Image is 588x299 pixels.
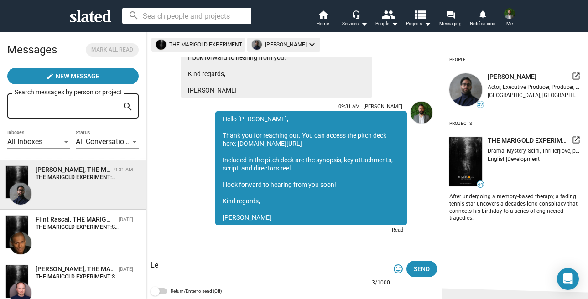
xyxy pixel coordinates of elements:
button: Services [339,9,371,29]
div: Hello [PERSON_NAME], Thank you for reaching out. You can access the pitch deck here: [DOMAIN_NAME... [215,111,407,225]
mat-icon: arrow_drop_down [359,18,369,29]
div: Read [215,225,407,237]
button: New Message [7,68,139,84]
img: THE MARIGOLD EXPERIMENT [6,216,28,248]
span: Drama, Mystery, Sci-fi, Thriller [488,148,559,154]
a: Notifications [467,9,499,29]
div: People [375,18,398,29]
mat-icon: search [122,100,133,114]
div: Open Intercom Messenger [557,268,579,290]
strong: THE MARIGOLD EXPERIMENT: [36,273,112,280]
div: Flint Rascal, THE MARIGOLD EXPERIMENT [36,215,115,224]
span: Slated surfaced THE MARIGOLD EXPERIMENT as a match for my Actor interest. I would love to share m... [112,224,541,230]
button: Mark all read [86,43,139,57]
span: [PERSON_NAME] [364,103,402,109]
time: [DATE] [119,217,133,222]
img: undefined [449,73,482,106]
mat-icon: people [381,8,394,21]
span: All Inboxes [7,137,42,146]
button: Projects [403,9,435,29]
span: 09:31 AM [338,103,360,109]
h2: Messages [7,39,57,61]
div: Services [342,18,368,29]
mat-icon: arrow_drop_down [422,18,433,29]
span: | [559,148,560,154]
span: Send [414,261,430,277]
mat-icon: launch [572,72,581,81]
img: THE MARIGOLD EXPERIMENT [6,166,28,198]
span: | [506,156,507,162]
span: Home [317,18,329,29]
span: Return/Enter to send (Off) [171,286,222,297]
span: [PERSON_NAME] [488,72,536,81]
mat-icon: home [317,9,328,20]
mat-icon: create [47,72,54,80]
a: Home [307,9,339,29]
a: Felix Nunez JR [409,100,434,238]
span: All Conversations [76,137,132,146]
span: Development [507,156,540,162]
strong: THE MARIGOLD EXPERIMENT: [36,174,115,180]
mat-icon: keyboard_arrow_down [307,39,317,50]
mat-icon: tag_faces [393,263,404,274]
span: Slated surfaced THE MARIGOLD EXPERIMENT as a match for my Actor interest. I would love to share m... [112,273,541,280]
a: Messaging [435,9,467,29]
time: 9:31 AM [114,167,133,173]
mat-icon: forum [446,10,455,19]
span: Projects [406,18,431,29]
div: Poya Shohani, THE MARIGOLD EXPERIMENT [36,165,111,174]
img: Felix Nunez JR [411,102,432,124]
div: People [449,53,466,66]
img: undefined [449,137,482,186]
div: [GEOGRAPHIC_DATA], [GEOGRAPHIC_DATA] [488,92,581,98]
button: Send [406,261,437,277]
mat-icon: launch [572,135,581,144]
mat-icon: view_list [413,8,426,21]
span: 44 [477,182,484,187]
img: Flint Rascal [10,232,31,254]
mat-chip: [PERSON_NAME] [247,38,320,52]
time: [DATE] [119,266,133,272]
div: Projects [449,117,472,130]
span: Messaging [439,18,462,29]
mat-icon: arrow_drop_down [389,18,400,29]
strong: THE MARIGOLD EXPERIMENT: [36,224,112,230]
mat-icon: notifications [478,10,487,18]
span: 32 [477,102,484,108]
mat-hint: 3/1000 [372,279,390,287]
div: Jonathan Fielding, THE MARIGOLD EXPERIMENT [36,265,115,273]
img: undefined [252,40,262,50]
span: Notifications [470,18,495,29]
span: THE MARIGOLD EXPERIMENT [488,136,568,145]
img: THE MARIGOLD EXPERIMENT [6,265,28,298]
button: People [371,9,403,29]
span: Mark all read [91,45,133,55]
span: Me [506,18,513,29]
mat-icon: headset_mic [352,10,360,18]
img: Poya Shohani [10,183,31,205]
button: Felix Nunez JRMe [499,6,520,30]
div: Actor, Executive Producer, Producer, Visual Effects Artist, Visual Effects Supervisor [488,84,581,90]
span: New Message [56,68,99,84]
input: Search people and projects [122,8,251,24]
span: English [488,156,506,162]
div: After undergoing a memory-based therapy, a fading tennis star uncovers a decades-long conspiracy ... [449,191,581,222]
img: Felix Nunez JR [504,8,515,19]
